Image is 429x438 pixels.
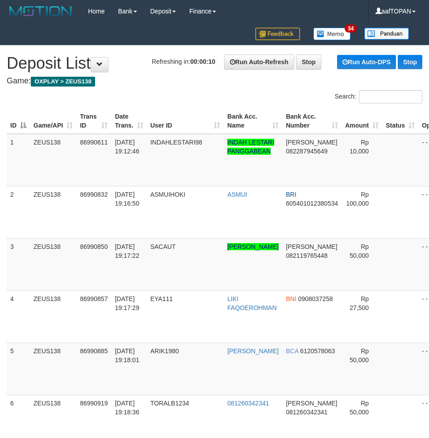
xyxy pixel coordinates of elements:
[150,139,202,146] span: INDAHLESTARI98
[286,347,298,355] span: BCA
[31,77,95,87] span: OXPLAY > ZEUS138
[115,139,139,155] span: [DATE] 19:12:46
[80,400,108,407] span: 86990919
[337,55,396,69] a: Run Auto-DPS
[364,28,409,40] img: panduan.png
[150,243,176,250] span: SACAUT
[7,54,422,72] h1: Deposit List
[30,186,76,238] td: ZEUS138
[382,108,418,134] th: Status: activate to sort column ascending
[30,108,76,134] th: Game/API: activate to sort column ascending
[286,295,296,302] span: BNI
[227,139,274,155] a: INDAH LESTARI PANGGABEAN
[227,191,247,198] a: ASMUI
[150,191,186,198] span: ASMUIHOKI
[286,139,337,146] span: [PERSON_NAME]
[350,139,369,155] span: Rp 10,000
[227,400,269,407] a: 081260342341
[76,108,111,134] th: Trans ID: activate to sort column ascending
[350,347,369,364] span: Rp 50,000
[296,54,321,70] a: Stop
[7,186,30,238] td: 2
[286,200,338,207] span: Copy 605401012380534 to clipboard
[224,108,282,134] th: Bank Acc. Name: activate to sort column ascending
[30,134,76,186] td: ZEUS138
[115,243,139,259] span: [DATE] 19:17:22
[111,108,146,134] th: Date Trans.: activate to sort column ascending
[7,343,30,395] td: 5
[150,347,179,355] span: ARIK1980
[227,295,276,311] a: LIKI FAQOEROHMAN
[115,347,139,364] span: [DATE] 19:18:01
[342,108,382,134] th: Amount: activate to sort column ascending
[227,347,279,355] a: [PERSON_NAME]
[152,58,215,65] span: Refreshing in:
[150,400,189,407] span: TORALB1234
[80,347,108,355] span: 86990885
[350,243,369,259] span: Rp 50,000
[115,295,139,311] span: [DATE] 19:17:29
[7,290,30,343] td: 4
[115,400,139,416] span: [DATE] 19:18:36
[286,409,327,416] span: Copy 081260342341 to clipboard
[224,54,294,70] a: Run Auto-Refresh
[346,191,369,207] span: Rp 100,000
[398,55,422,69] a: Stop
[115,191,139,207] span: [DATE] 19:16:50
[298,295,333,302] span: Copy 0908037258 to clipboard
[150,295,173,302] span: EYA111
[30,238,76,290] td: ZEUS138
[286,400,337,407] span: [PERSON_NAME]
[7,4,75,18] img: MOTION_logo.png
[300,347,335,355] span: Copy 6120578063 to clipboard
[335,90,422,103] label: Search:
[147,108,224,134] th: User ID: activate to sort column ascending
[7,238,30,290] td: 3
[350,400,369,416] span: Rp 50,000
[286,191,296,198] span: BRI
[30,290,76,343] td: ZEUS138
[80,191,108,198] span: 86990832
[345,25,357,33] span: 34
[7,77,422,86] h4: Game:
[190,58,215,65] strong: 00:00:10
[227,243,279,250] a: [PERSON_NAME]
[282,108,342,134] th: Bank Acc. Number: activate to sort column ascending
[255,28,300,40] img: Feedback.jpg
[7,108,30,134] th: ID: activate to sort column descending
[359,90,422,103] input: Search:
[286,252,327,259] span: Copy 082119765448 to clipboard
[286,148,327,155] span: Copy 082287945649 to clipboard
[313,28,351,40] img: Button%20Memo.svg
[307,22,358,45] a: 34
[30,343,76,395] td: ZEUS138
[80,295,108,302] span: 86990857
[286,243,337,250] span: [PERSON_NAME]
[80,139,108,146] span: 86990611
[350,295,369,311] span: Rp 27,500
[80,243,108,250] span: 86990850
[7,134,30,186] td: 1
